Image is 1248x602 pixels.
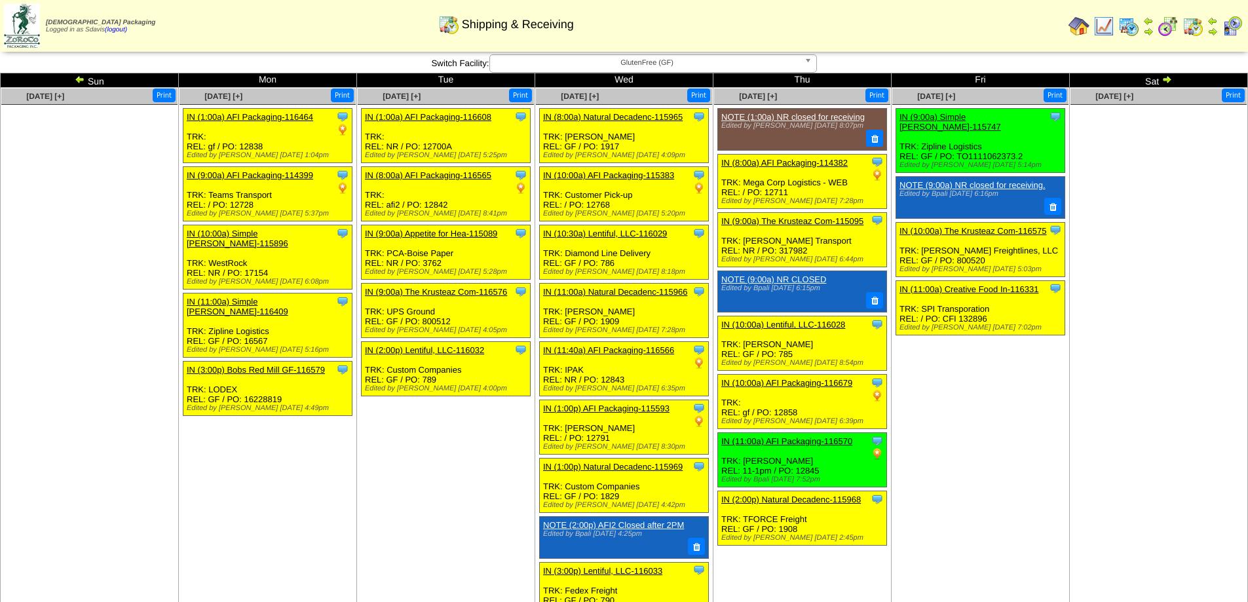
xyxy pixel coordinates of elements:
[187,151,352,159] div: Edited by [PERSON_NAME] [DATE] 1:04pm
[462,18,574,31] span: Shipping & Receiving
[26,92,64,101] a: [DATE] [+]
[362,284,531,338] div: TRK: UPS Ground REL: GF / PO: 800512
[718,316,887,371] div: TRK: [PERSON_NAME] REL: GF / PO: 785
[204,92,242,101] a: [DATE] [+]
[153,88,176,102] button: Print
[1044,198,1061,215] button: Delete Note
[543,404,670,413] a: IN (1:00p) AFI Packaging-115593
[540,459,709,513] div: TRK: Custom Companies REL: GF / PO: 1829
[899,226,1047,236] a: IN (10:00a) The Krusteaz Com-116575
[721,255,886,263] div: Edited by [PERSON_NAME] [DATE] 6:44pm
[721,320,845,329] a: IN (10:00a) Lentiful, LLC-116028
[871,447,884,461] img: PO
[1,73,179,88] td: Sun
[1093,16,1114,37] img: line_graph.gif
[543,501,708,509] div: Edited by [PERSON_NAME] [DATE] 4:42pm
[692,460,706,473] img: Tooltip
[1222,16,1243,37] img: calendarcustomer.gif
[1158,16,1179,37] img: calendarblend.gif
[718,212,887,267] div: TRK: [PERSON_NAME] Transport REL: NR / PO: 317982
[183,167,352,221] div: TRK: Teams Transport REL: / PO: 12728
[336,123,349,136] img: PO
[540,400,709,455] div: TRK: [PERSON_NAME] REL: / PO: 12791
[899,112,1001,132] a: IN (9:00a) Simple [PERSON_NAME]-115747
[721,112,865,122] a: NOTE (1:00a) NR closed for receiving
[1222,88,1245,102] button: Print
[871,493,884,506] img: Tooltip
[692,356,706,369] img: PO
[899,284,1038,294] a: IN (11:00a) Creative Food In-116331
[183,225,352,290] div: TRK: WestRock REL: NR / PO: 17154
[739,92,777,101] span: [DATE] [+]
[543,462,683,472] a: IN (1:00p) Natural Decadenc-115969
[365,151,530,159] div: Edited by [PERSON_NAME] [DATE] 5:25pm
[365,268,530,276] div: Edited by [PERSON_NAME] [DATE] 5:28pm
[187,404,352,412] div: Edited by [PERSON_NAME] [DATE] 4:49pm
[1095,92,1133,101] a: [DATE] [+]
[187,297,288,316] a: IN (11:00a) Simple [PERSON_NAME]-116409
[383,92,421,101] span: [DATE] [+]
[692,227,706,240] img: Tooltip
[365,345,484,355] a: IN (2:00p) Lentiful, LLC-116032
[866,130,883,147] button: Delete Note
[917,92,955,101] a: [DATE] [+]
[718,154,887,208] div: TRK: Mega Corp Logistics - WEB REL: / PO: 12711
[540,225,709,280] div: TRK: Diamond Line Delivery REL: GF / PO: 786
[105,26,127,33] a: (logout)
[865,88,888,102] button: Print
[899,161,1065,169] div: Edited by [PERSON_NAME] [DATE] 5:14pm
[721,476,886,483] div: Edited by Bpali [DATE] 7:52pm
[721,495,861,504] a: IN (2:00p) Natural Decadenc-115968
[871,389,884,402] img: PO
[871,214,884,227] img: Tooltip
[362,109,531,163] div: TRK: REL: NR / PO: 12700A
[543,520,684,530] a: NOTE (2:00p) AFI2 Closed after 2PM
[543,268,708,276] div: Edited by [PERSON_NAME] [DATE] 8:18pm
[721,216,863,226] a: IN (9:00a) The Krusteaz Com-115095
[336,363,349,376] img: Tooltip
[183,362,352,416] div: TRK: LODEX REL: GF / PO: 16228819
[365,326,530,334] div: Edited by [PERSON_NAME] [DATE] 4:05pm
[692,285,706,298] img: Tooltip
[1207,16,1218,26] img: arrowleft.gif
[721,534,886,542] div: Edited by [PERSON_NAME] [DATE] 2:45pm
[179,73,357,88] td: Mon
[1162,74,1172,85] img: arrowright.gif
[365,385,530,392] div: Edited by [PERSON_NAME] [DATE] 4:00pm
[692,415,706,428] img: PO
[718,491,887,546] div: TRK: TFORCE Freight REL: GF / PO: 1908
[514,168,527,181] img: Tooltip
[688,538,705,555] button: Delete Note
[187,278,352,286] div: Edited by [PERSON_NAME] [DATE] 6:08pm
[871,434,884,447] img: Tooltip
[721,197,886,205] div: Edited by [PERSON_NAME] [DATE] 7:28pm
[1143,26,1154,37] img: arrowright.gif
[871,155,884,168] img: Tooltip
[1068,16,1089,37] img: home.gif
[1049,282,1062,295] img: Tooltip
[721,158,848,168] a: IN (8:00a) AFI Packaging-114382
[187,210,352,217] div: Edited by [PERSON_NAME] [DATE] 5:37pm
[692,168,706,181] img: Tooltip
[365,112,491,122] a: IN (1:00a) AFI Packaging-116608
[896,222,1065,276] div: TRK: [PERSON_NAME] Freightlines, LLC REL: GF / PO: 800520
[183,293,352,358] div: TRK: Zipline Logistics REL: GF / PO: 16567
[331,88,354,102] button: Print
[357,73,535,88] td: Tue
[365,229,497,238] a: IN (9:00a) Appetite for Hea-115089
[543,443,708,451] div: Edited by [PERSON_NAME] [DATE] 8:30pm
[692,343,706,356] img: Tooltip
[1049,110,1062,123] img: Tooltip
[899,324,1065,331] div: Edited by [PERSON_NAME] [DATE] 7:02pm
[543,385,708,392] div: Edited by [PERSON_NAME] [DATE] 6:35pm
[187,346,352,354] div: Edited by [PERSON_NAME] [DATE] 5:16pm
[540,167,709,221] div: TRK: Customer Pick-up REL: / PO: 12768
[692,181,706,195] img: PO
[687,88,710,102] button: Print
[871,318,884,331] img: Tooltip
[721,122,880,130] div: Edited by [PERSON_NAME] [DATE] 8:07pm
[721,436,852,446] a: IN (11:00a) AFI Packaging-116570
